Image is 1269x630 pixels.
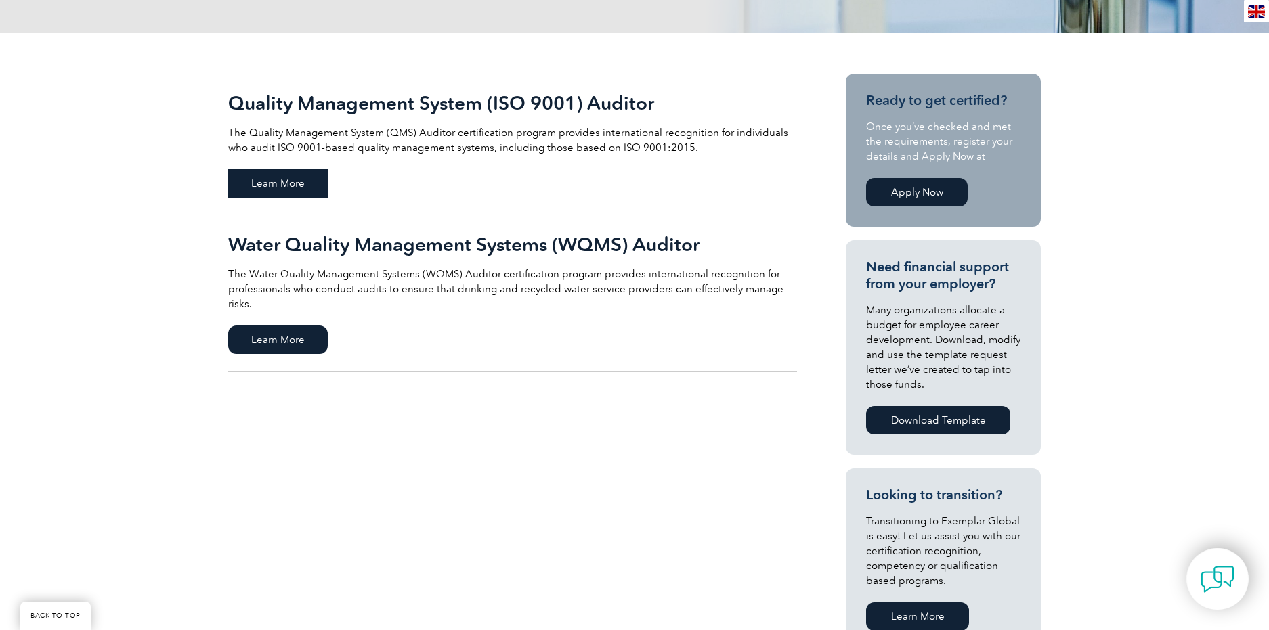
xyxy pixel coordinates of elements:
[866,119,1020,164] p: Once you’ve checked and met the requirements, register your details and Apply Now at
[866,514,1020,588] p: Transitioning to Exemplar Global is easy! Let us assist you with our certification recognition, c...
[866,487,1020,503] h3: Looking to transition?
[20,602,91,630] a: BACK TO TOP
[866,92,1020,109] h3: Ready to get certified?
[228,74,797,215] a: Quality Management System (ISO 9001) Auditor The Quality Management System (QMS) Auditor certific...
[866,302,1020,392] p: Many organizations allocate a budget for employee career development. Download, modify and use th...
[866,178,968,206] a: Apply Now
[228,267,797,311] p: The Water Quality Management Systems (WQMS) Auditor certification program provides international ...
[866,258,1020,292] h3: Need financial support from your employer?
[228,325,328,354] span: Learn More
[228,92,797,114] h2: Quality Management System (ISO 9001) Auditor
[1201,562,1234,596] img: contact-chat.png
[1248,5,1265,18] img: en
[228,169,328,198] span: Learn More
[228,125,797,155] p: The Quality Management System (QMS) Auditor certification program provides international recognit...
[866,406,1010,434] a: Download Template
[228,233,797,255] h2: Water Quality Management Systems (WQMS) Auditor
[228,215,797,372] a: Water Quality Management Systems (WQMS) Auditor The Water Quality Management Systems (WQMS) Audit...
